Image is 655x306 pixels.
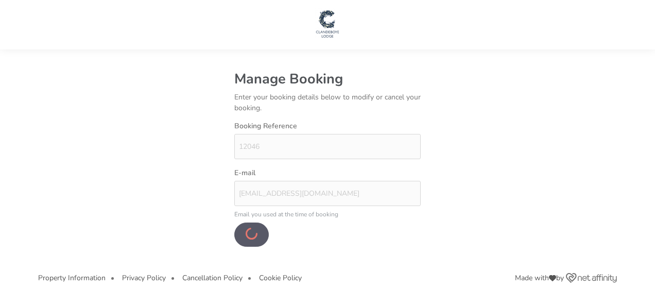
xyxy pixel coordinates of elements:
button: Privacy Policy [122,274,166,282]
label: E-mail [234,169,255,177]
label: Booking Reference [234,123,297,130]
p: Email you used at the time of booking [229,211,426,217]
input: credentialsBookingOrderId [234,134,421,159]
button: Property Information [38,274,106,282]
h1: Manage Booking [234,60,421,88]
input: credentialsEmail [234,181,421,206]
p: Enter your booking details below to modify or cancel your booking. [234,88,421,117]
button: Cookie Policy [259,274,302,282]
img: Main Website [315,8,340,39]
span: Made with by [515,275,564,282]
button: loading [234,223,269,247]
div: loading [245,227,258,240]
button: Cancellation Policy [182,274,243,282]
